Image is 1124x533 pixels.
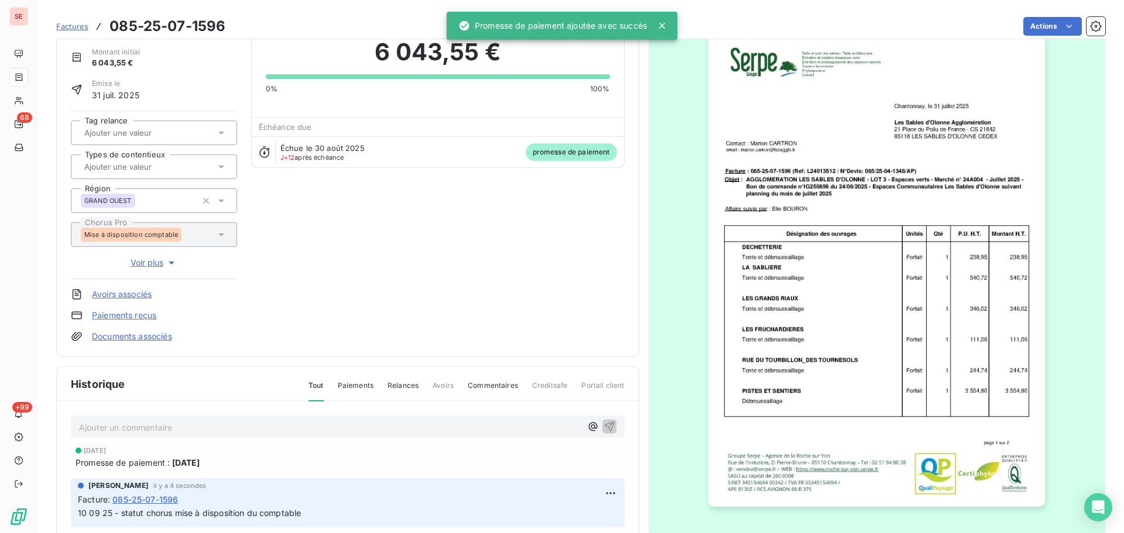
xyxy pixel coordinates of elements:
[56,20,88,32] a: Factures
[92,89,139,101] span: 31 juil. 2025
[172,456,200,469] span: [DATE]
[78,493,110,506] span: Facture :
[280,154,344,161] span: après échéance
[71,376,125,392] span: Historique
[84,231,178,238] span: Mise à disposition comptable
[526,143,617,161] span: promesse de paiement
[92,310,156,321] a: Paiements reçus
[532,380,568,400] span: Creditsafe
[1084,493,1112,521] div: Open Intercom Messenger
[9,507,28,526] img: Logo LeanPay
[468,380,518,400] span: Commentaires
[112,493,178,506] span: 085-25-07-1596
[17,112,32,123] span: 68
[375,35,501,70] span: 6 043,55 €
[458,15,647,36] div: Promesse de paiement ajoutée avec succès
[76,456,170,469] span: Promesse de paiement :
[581,380,624,400] span: Portail client
[433,380,454,400] span: Avoirs
[92,78,139,89] span: Émise le
[131,257,177,269] span: Voir plus
[78,508,301,518] span: 10 09 25 - statut chorus mise à disposition du comptable
[109,16,225,37] h3: 085-25-07-1596
[92,47,140,57] span: Montant initial
[71,256,237,269] button: Voir plus
[280,153,295,161] span: J+12
[708,30,1045,507] img: invoice_thumbnail
[280,143,365,153] span: Échue le 30 août 2025
[92,288,152,300] a: Avoirs associés
[590,84,610,94] span: 100%
[388,380,419,400] span: Relances
[83,128,201,138] input: Ajouter une valeur
[338,380,373,400] span: Paiements
[56,22,88,31] span: Factures
[9,7,28,26] div: SE
[266,84,277,94] span: 0%
[92,57,140,69] span: 6 043,55 €
[88,480,149,491] span: [PERSON_NAME]
[12,402,32,412] span: +99
[84,447,106,454] span: [DATE]
[153,482,207,489] span: il y a 4 secondes
[84,197,132,204] span: GRAND OUEST
[309,380,324,401] span: Tout
[83,161,201,172] input: Ajouter une valeur
[92,331,172,342] a: Documents associés
[1023,17,1082,36] button: Actions
[259,122,312,132] span: Échéance due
